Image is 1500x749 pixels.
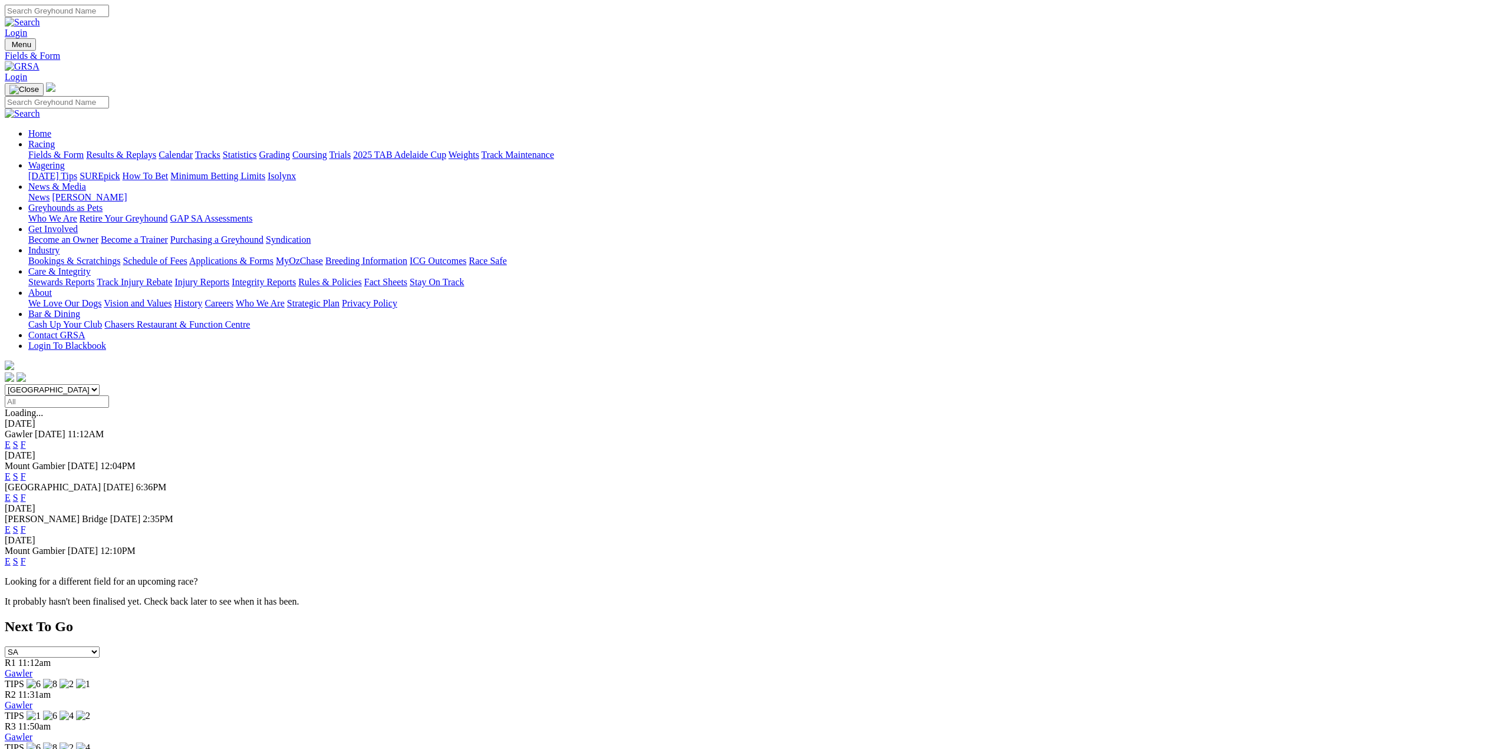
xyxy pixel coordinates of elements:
div: [DATE] [5,503,1495,514]
a: [DATE] Tips [28,171,77,181]
img: 4 [60,711,74,721]
a: 2025 TAB Adelaide Cup [353,150,446,160]
a: Home [28,128,51,138]
a: How To Bet [123,171,169,181]
a: Results & Replays [86,150,156,160]
div: About [28,298,1495,309]
a: E [5,493,11,503]
a: Schedule of Fees [123,256,187,266]
a: F [21,471,26,481]
a: Become an Owner [28,235,98,245]
a: E [5,524,11,534]
p: Looking for a different field for an upcoming race? [5,576,1495,587]
img: logo-grsa-white.png [5,361,14,370]
a: Wagering [28,160,65,170]
span: 11:31am [18,689,51,699]
button: Toggle navigation [5,38,36,51]
a: E [5,471,11,481]
div: Bar & Dining [28,319,1495,330]
span: [DATE] [110,514,141,524]
a: Bar & Dining [28,309,80,319]
div: News & Media [28,192,1495,203]
a: F [21,440,26,450]
a: Minimum Betting Limits [170,171,265,181]
a: Purchasing a Greyhound [170,235,263,245]
a: Grading [259,150,290,160]
img: Close [9,85,39,94]
a: Tracks [195,150,220,160]
a: Login To Blackbook [28,341,106,351]
a: Stay On Track [410,277,464,287]
div: Racing [28,150,1495,160]
a: SUREpick [80,171,120,181]
input: Select date [5,395,109,408]
a: [PERSON_NAME] [52,192,127,202]
img: GRSA [5,61,39,72]
input: Search [5,5,109,17]
span: [DATE] [68,546,98,556]
a: Track Maintenance [482,150,554,160]
a: Login [5,72,27,82]
span: [DATE] [103,482,134,492]
a: Applications & Forms [189,256,273,266]
a: We Love Our Dogs [28,298,101,308]
a: S [13,471,18,481]
a: S [13,524,18,534]
div: Greyhounds as Pets [28,213,1495,224]
div: Wagering [28,171,1495,182]
a: News & Media [28,182,86,192]
a: S [13,440,18,450]
img: 8 [43,679,57,689]
a: Privacy Policy [342,298,397,308]
a: Trials [329,150,351,160]
a: S [13,556,18,566]
img: logo-grsa-white.png [46,83,55,92]
span: Mount Gambier [5,546,65,556]
a: Greyhounds as Pets [28,203,103,213]
a: Calendar [159,150,193,160]
a: Vision and Values [104,298,172,308]
a: Cash Up Your Club [28,319,102,329]
span: 2:35PM [143,514,173,524]
a: Gawler [5,732,32,742]
button: Toggle navigation [5,83,44,96]
div: [DATE] [5,450,1495,461]
a: ICG Outcomes [410,256,466,266]
a: Careers [205,298,233,308]
img: facebook.svg [5,372,14,382]
a: Statistics [223,150,257,160]
a: Track Injury Rebate [97,277,172,287]
a: About [28,288,52,298]
img: Search [5,17,40,28]
a: Care & Integrity [28,266,91,276]
a: Breeding Information [325,256,407,266]
a: F [21,493,26,503]
span: [PERSON_NAME] Bridge [5,514,108,524]
a: Racing [28,139,55,149]
span: R2 [5,689,16,699]
span: [DATE] [35,429,65,439]
a: E [5,556,11,566]
a: Rules & Policies [298,277,362,287]
div: Fields & Form [5,51,1495,61]
a: Fact Sheets [364,277,407,287]
a: Integrity Reports [232,277,296,287]
span: [DATE] [68,461,98,471]
a: GAP SA Assessments [170,213,253,223]
span: Mount Gambier [5,461,65,471]
span: 11:12AM [68,429,104,439]
img: 6 [43,711,57,721]
a: History [174,298,202,308]
a: Fields & Form [28,150,84,160]
div: Industry [28,256,1495,266]
a: Weights [449,150,479,160]
div: [DATE] [5,418,1495,429]
partial: It probably hasn't been finalised yet. Check back later to see when it has been. [5,596,299,606]
a: Isolynx [268,171,296,181]
a: Coursing [292,150,327,160]
img: 6 [27,679,41,689]
img: 2 [76,711,90,721]
a: Who We Are [236,298,285,308]
a: News [28,192,50,202]
a: Login [5,28,27,38]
